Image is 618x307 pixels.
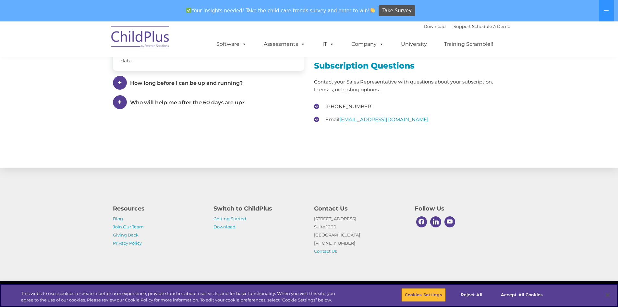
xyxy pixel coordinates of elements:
[339,116,429,122] a: [EMAIL_ADDRESS][DOMAIN_NAME]
[600,288,615,302] button: Close
[424,24,510,29] font: |
[113,240,142,246] a: Privacy Policy
[429,215,443,229] a: Linkedin
[130,99,245,106] span: Who will help me after the 60 days are up?
[257,38,312,51] a: Assessments
[314,215,405,255] p: [STREET_ADDRESS] Suite 1000 [GEOGRAPHIC_DATA] [PHONE_NUMBER]
[454,24,471,29] a: Support
[314,115,505,124] li: Email
[108,22,173,54] img: ChildPlus by Procare Solutions
[415,204,505,213] h4: Follow Us
[424,24,446,29] a: Download
[130,80,243,86] span: How long before I can be up and running?
[472,24,510,29] a: Schedule A Demo
[316,38,341,51] a: IT
[314,78,505,94] p: Contact your Sales Representative with questions about your subscription, licenses, or hosting op...
[113,216,123,221] a: Blog
[401,288,446,302] button: Cookies Settings
[314,249,337,254] a: Contact Us
[184,4,378,17] span: Your insights needed! Take the child care trends survey and enter to win!
[370,8,375,13] img: 👏
[213,204,304,213] h4: Switch to ChildPlus
[314,204,405,213] h4: Contact Us
[314,102,505,111] li: [PHONE_NUMBER]
[210,38,253,51] a: Software
[186,8,191,13] img: ✅
[213,216,246,221] a: Getting Started
[443,215,457,229] a: Youtube
[213,224,236,229] a: Download
[451,288,492,302] button: Reject All
[314,62,505,70] h3: Subscription Questions
[394,38,433,51] a: University
[415,215,429,229] a: Facebook
[345,38,390,51] a: Company
[113,224,144,229] a: Join Our Team
[21,290,340,303] div: This website uses cookies to create a better user experience, provide statistics about user visit...
[382,5,412,17] span: Take Survey
[113,232,139,237] a: Giving Back
[497,288,546,302] button: Accept All Cookies
[379,5,415,17] a: Take Survey
[113,204,204,213] h4: Resources
[438,38,500,51] a: Training Scramble!!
